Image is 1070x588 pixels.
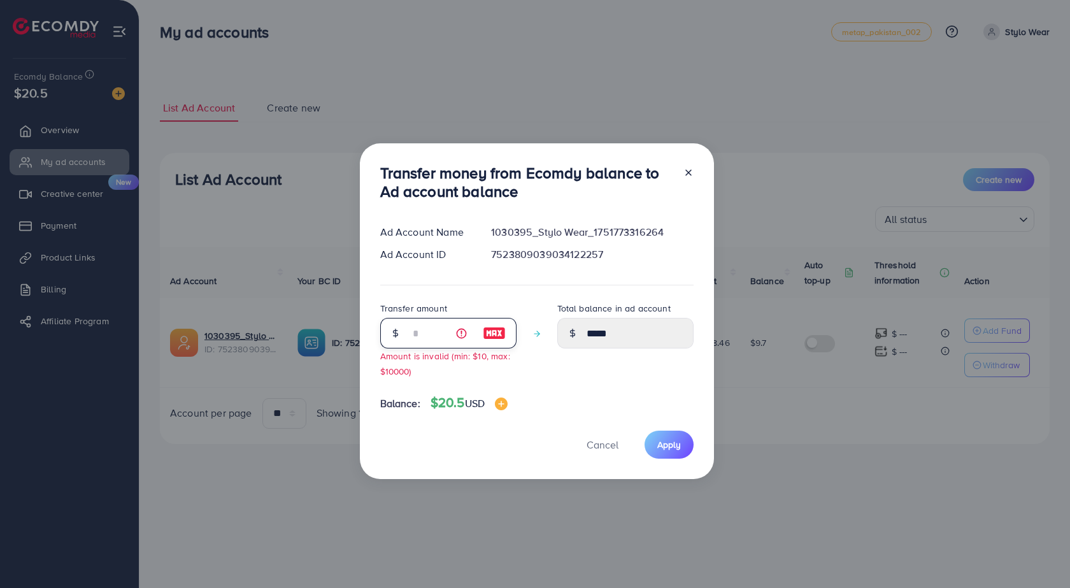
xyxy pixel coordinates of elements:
h3: Transfer money from Ecomdy balance to Ad account balance [380,164,673,201]
div: 7523809039034122257 [481,247,703,262]
img: image [483,326,506,341]
div: Ad Account Name [370,225,481,240]
button: Apply [645,431,694,458]
iframe: Chat [1016,531,1060,578]
h4: $20.5 [431,395,508,411]
span: Balance: [380,396,420,411]
span: USD [465,396,485,410]
div: Ad Account ID [370,247,481,262]
div: 1030395_Stylo Wear_1751773316264 [481,225,703,240]
span: Apply [657,438,681,451]
label: Total balance in ad account [557,302,671,315]
img: image [495,398,508,410]
small: Amount is invalid (min: $10, max: $10000) [380,350,510,376]
label: Transfer amount [380,302,447,315]
button: Cancel [571,431,634,458]
span: Cancel [587,438,618,452]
